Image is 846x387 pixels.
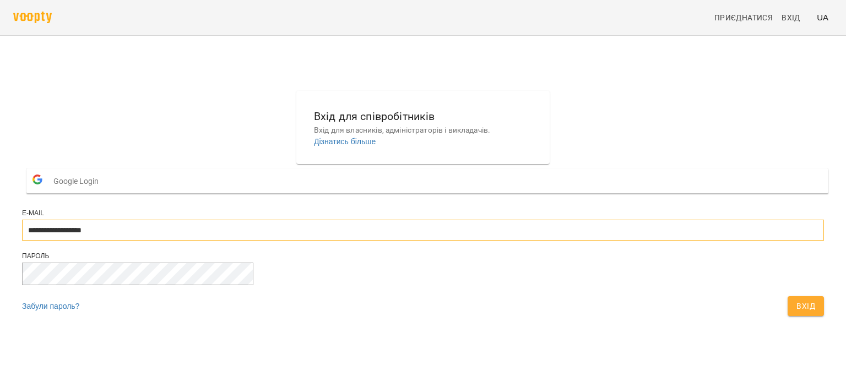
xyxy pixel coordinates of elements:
[13,12,52,23] img: voopty.png
[314,137,376,146] a: Дізнатись більше
[314,125,532,136] p: Вхід для власників, адміністраторів і викладачів.
[22,209,824,218] div: E-mail
[305,99,541,156] button: Вхід для співробітниківВхід для власників, адміністраторів і викладачів.Дізнатись більше
[22,302,79,310] a: Забули пароль?
[777,8,812,28] a: Вхід
[314,108,532,125] h6: Вхід для співробітників
[782,11,800,24] span: Вхід
[817,12,828,23] span: UA
[796,299,815,313] span: Вхід
[788,296,824,316] button: Вхід
[53,170,104,192] span: Google Login
[812,7,833,28] button: UA
[26,168,828,193] button: Google Login
[714,11,773,24] span: Приєднатися
[22,252,824,261] div: Пароль
[710,8,777,28] a: Приєднатися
